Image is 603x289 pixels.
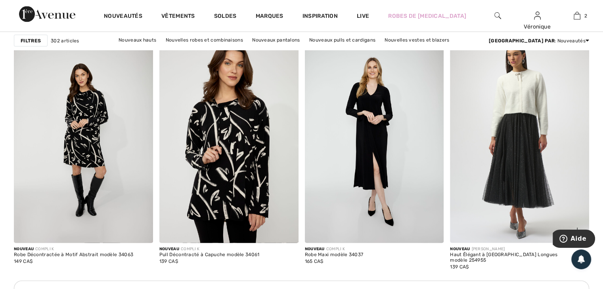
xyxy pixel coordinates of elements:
[305,247,325,251] span: Nouveau
[159,246,260,252] div: COMPLI K
[161,13,195,21] a: Vêtements
[357,12,369,20] a: Live
[574,11,580,21] img: Mon panier
[248,35,304,45] a: Nouveaux pantalons
[381,35,453,45] a: Nouvelles vestes et blazers
[21,37,41,44] strong: Filtres
[19,6,75,22] img: 1ère Avenue
[494,11,501,21] img: recherche
[534,11,541,21] img: Mes infos
[388,12,466,20] a: Robes de [MEDICAL_DATA]
[14,252,133,258] div: Robe Décontractée à Motif Abstrait modèle 34063
[14,35,153,243] img: Robe Décontractée à Motif Abstrait modèle 34063. As sample
[14,259,33,264] span: 149 CA$
[162,35,247,45] a: Nouvelles robes et combinaisons
[305,246,364,252] div: COMPLI K
[256,13,283,21] a: Marques
[159,259,178,264] span: 139 CA$
[450,246,589,252] div: [PERSON_NAME]
[534,12,541,19] a: Se connecter
[518,23,557,31] div: Véronique
[450,252,589,263] div: Haut Élégant à [GEOGRAPHIC_DATA] Longues modèle 254955
[51,37,79,44] span: 302 articles
[159,35,299,243] img: Pull Décontracté à Capuche modèle 34061. As sample
[305,35,444,243] img: Robe Maxi modèle 34037. Noir
[305,35,379,45] a: Nouveaux pulls et cardigans
[115,35,160,45] a: Nouveaux hauts
[264,45,350,55] a: Nouveaux vêtements d'extérieur
[159,252,260,258] div: Pull Décontracté à Capuche modèle 34061
[305,252,364,258] div: Robe Maxi modèle 34037
[553,230,595,249] iframe: Ouvre un widget dans lequel vous pouvez trouver plus d’informations
[450,35,589,243] a: Haut Élégant à Manches Longues modèle 254955. Blanc d'hiver
[584,12,587,19] span: 2
[214,13,237,21] a: Soldes
[489,38,555,44] strong: [GEOGRAPHIC_DATA] par
[14,246,133,252] div: COMPLI K
[159,247,179,251] span: Nouveau
[574,228,581,235] img: plus_v2.svg
[14,247,34,251] span: Nouveau
[489,37,589,44] div: : Nouveautés
[302,13,338,21] span: Inspiration
[305,259,324,264] span: 165 CA$
[104,13,142,21] a: Nouveautés
[218,45,263,55] a: Nouvelles jupes
[450,247,470,251] span: Nouveau
[450,264,469,270] span: 139 CA$
[557,11,596,21] a: 2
